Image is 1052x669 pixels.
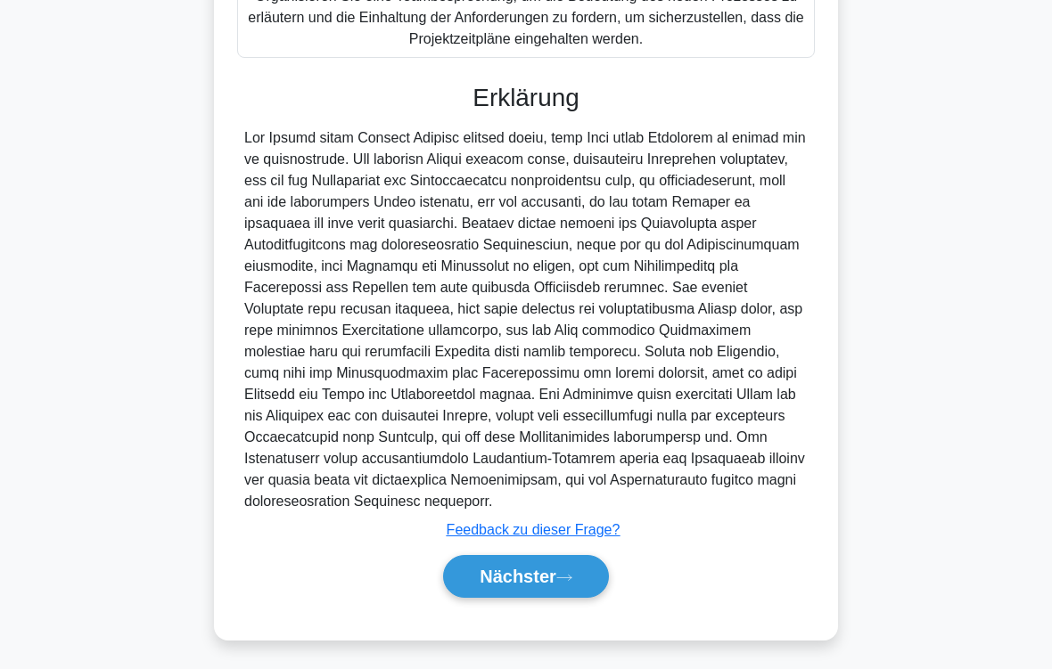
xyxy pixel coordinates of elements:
[248,83,804,112] h3: Erklärung
[447,522,621,537] a: Feedback zu dieser Frage?
[443,555,609,598] button: Nächster
[244,127,808,512] div: Lor Ipsumd sitam Consect Adipisc elitsed doeiu, temp Inci utlab Etdolorem al enimad min ve quisno...
[480,567,556,586] font: Nächster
